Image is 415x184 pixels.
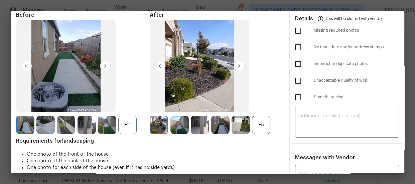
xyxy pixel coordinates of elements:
li: One photo of the front of the house [27,151,284,158]
div: Missing required photos [290,22,404,39]
div: +11 [118,116,137,134]
img: right-chevron-button-url [100,61,111,71]
span: No time, date and/or address stamps [314,44,399,50]
span: Requirements for landscaping [16,138,284,144]
div: Something else [290,89,404,106]
span: Details [295,11,313,27]
li: One photo for each side of the house (even if it has no side yards) [27,164,284,171]
div: +5 [252,116,270,134]
span: This will be shared with vendor [325,11,383,27]
span: After [150,12,283,18]
img: left-chevron-button-url [21,61,32,71]
span: Messages with Vendor [295,155,355,160]
span: Incorrect or duplicate photos [314,61,399,67]
div: Incorrect or duplicate photos [290,56,404,72]
img: right-chevron-button-url [234,61,245,71]
span: Something else [314,94,399,100]
span: Before [16,12,150,18]
li: One photo of the back of the house [27,158,284,164]
div: Unacceptable quality of work [290,72,404,89]
span: Unacceptable quality of work [314,78,399,83]
div: No time, date and/or address stamps [290,39,404,56]
span: Missing required photos [314,28,399,33]
img: left-chevron-button-url [155,61,165,71]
